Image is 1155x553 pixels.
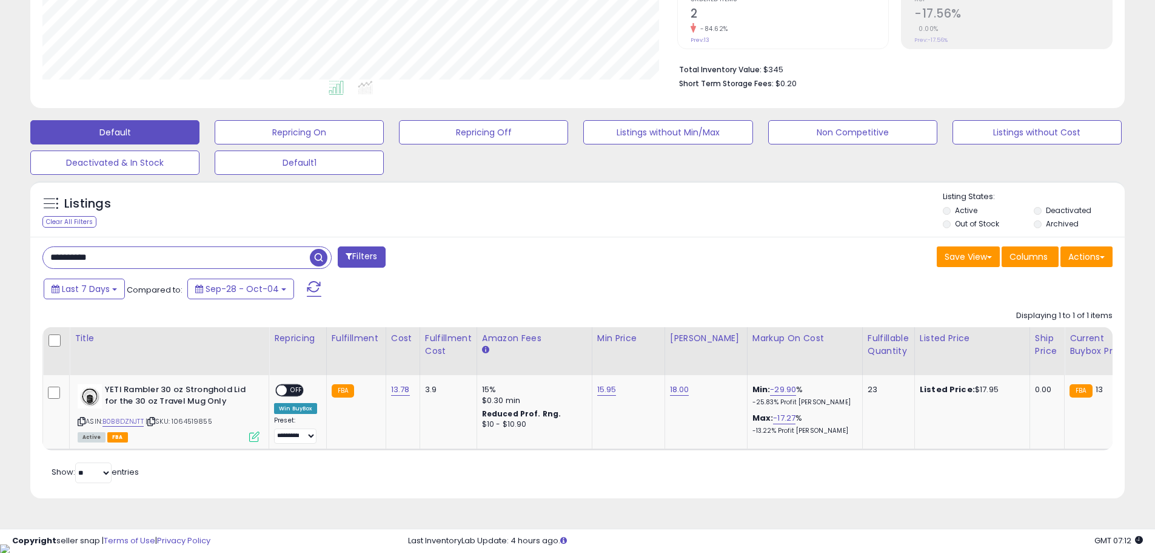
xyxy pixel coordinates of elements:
button: Last 7 Days [44,279,125,299]
label: Active [955,205,977,215]
div: Markup on Cost [752,332,857,345]
span: Sep-28 - Oct-04 [206,283,279,295]
a: Terms of Use [104,535,155,546]
button: Repricing On [215,120,384,144]
li: $345 [679,61,1103,76]
div: 23 [868,384,905,395]
div: [PERSON_NAME] [670,332,742,345]
a: -29.90 [770,384,796,396]
div: Preset: [274,416,317,444]
div: Last InventoryLab Update: 4 hours ago. [408,535,1143,547]
a: 18.00 [670,384,689,396]
small: Prev: 13 [691,36,709,44]
span: Compared to: [127,284,182,296]
span: FBA [107,432,128,443]
b: Min: [752,384,771,395]
div: ASIN: [78,384,259,441]
div: % [752,413,853,435]
a: B0B8DZNJTT [102,416,144,427]
div: Clear All Filters [42,216,96,228]
b: Listed Price: [920,384,975,395]
p: -13.22% Profit [PERSON_NAME] [752,427,853,435]
a: Privacy Policy [157,535,210,546]
div: Title [75,332,264,345]
small: 0.00% [914,24,939,33]
small: -84.62% [696,24,728,33]
span: All listings currently available for purchase on Amazon [78,432,105,443]
div: Repricing [274,332,321,345]
div: $10 - $10.90 [482,419,583,430]
button: Default1 [215,151,384,175]
p: -25.83% Profit [PERSON_NAME] [752,398,853,407]
span: Columns [1009,251,1048,263]
span: Show: entries [52,466,139,478]
button: Save View [937,246,1000,267]
button: Columns [1002,246,1059,267]
button: Non Competitive [768,120,937,144]
div: 0.00 [1035,384,1055,395]
button: Filters [338,246,385,268]
span: $0.20 [775,78,797,89]
b: Total Inventory Value: [679,64,762,75]
span: 2025-10-13 07:12 GMT [1094,535,1143,546]
div: % [752,384,853,407]
small: Amazon Fees. [482,345,489,356]
div: Fulfillable Quantity [868,332,909,358]
b: YETI Rambler 30 oz Stronghold Lid for the 30 oz Travel Mug Only [105,384,252,410]
div: Fulfillment [332,332,381,345]
div: Ship Price [1035,332,1059,358]
div: Cost [391,332,415,345]
div: seller snap | | [12,535,210,547]
label: Archived [1046,219,1079,229]
span: 13 [1096,384,1103,395]
b: Max: [752,412,774,424]
div: $0.30 min [482,395,583,406]
div: $17.95 [920,384,1020,395]
h2: 2 [691,7,888,23]
small: Prev: -17.56% [914,36,948,44]
span: Last 7 Days [62,283,110,295]
div: Fulfillment Cost [425,332,472,358]
button: Actions [1060,246,1113,267]
button: Listings without Cost [952,120,1122,144]
div: Amazon Fees [482,332,587,345]
button: Sep-28 - Oct-04 [187,279,294,299]
button: Default [30,120,199,144]
div: Win BuyBox [274,403,317,414]
span: OFF [287,385,306,396]
strong: Copyright [12,535,56,546]
div: Displaying 1 to 1 of 1 items [1016,310,1113,322]
div: Listed Price [920,332,1025,345]
h5: Listings [64,195,111,212]
a: 13.78 [391,384,410,396]
div: 3.9 [425,384,467,395]
button: Deactivated & In Stock [30,151,199,175]
div: Current Buybox Price [1070,332,1132,358]
a: 15.95 [597,384,617,396]
label: Deactivated [1046,205,1091,215]
button: Repricing Off [399,120,568,144]
button: Listings without Min/Max [583,120,752,144]
small: FBA [332,384,354,398]
div: Min Price [597,332,660,345]
p: Listing States: [943,191,1125,203]
label: Out of Stock [955,219,999,229]
th: The percentage added to the cost of goods (COGS) that forms the calculator for Min & Max prices. [747,327,862,375]
b: Short Term Storage Fees: [679,78,774,89]
a: -17.27 [773,412,795,424]
h2: -17.56% [914,7,1112,23]
small: FBA [1070,384,1092,398]
img: 41gTtKXR+SL._SL40_.jpg [78,384,102,409]
div: 15% [482,384,583,395]
b: Reduced Prof. Rng. [482,409,561,419]
span: | SKU: 1064519855 [146,416,212,426]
